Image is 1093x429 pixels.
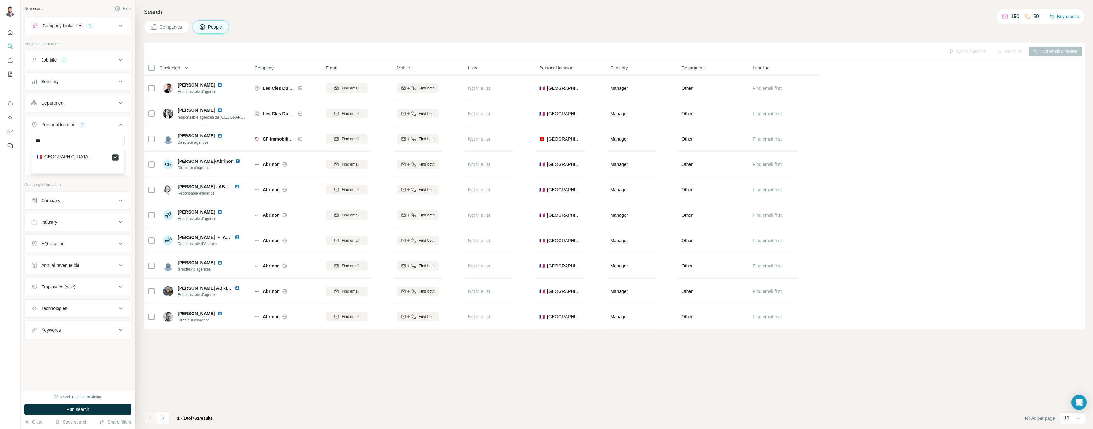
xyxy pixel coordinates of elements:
[255,86,260,91] img: Logo of Les Cles Du Soleil Lcds
[178,107,215,113] span: [PERSON_NAME]
[263,263,279,269] span: Abrinor
[25,74,131,89] button: Seniority
[178,310,215,317] span: [PERSON_NAME]
[682,237,693,244] span: Other
[178,82,215,88] span: [PERSON_NAME]
[217,82,222,88] img: LinkedIn logo
[5,55,15,66] button: Enrich CSV
[235,159,240,164] img: LinkedIn logo
[160,24,183,30] span: Companies
[326,185,368,195] button: Find email
[539,288,545,294] span: 🇫🇷
[539,65,573,71] span: Personal location
[217,260,222,265] img: LinkedIn logo
[539,85,545,91] span: 🇫🇷
[178,165,248,171] span: Directeur d'agence
[25,52,131,68] button: Job title1
[753,263,782,268] span: Find email first
[163,210,173,220] img: Avatar
[397,210,439,220] button: Find both
[547,110,581,117] span: [GEOGRAPHIC_DATA]
[682,313,693,320] span: Other
[79,122,86,128] div: 1
[178,286,261,291] span: [PERSON_NAME] ABRINOR Immobilier
[342,314,359,320] span: Find email
[41,262,79,268] div: Annual revenue ($)
[610,213,628,218] span: Manager
[397,185,439,195] button: Find both
[326,83,368,93] button: Find email
[682,161,693,168] span: Other
[255,263,260,268] img: Logo of Abrinor
[547,187,581,193] span: [GEOGRAPHIC_DATA]
[1011,13,1019,20] p: 150
[342,187,359,193] span: Find email
[235,286,240,291] img: LinkedIn logo
[41,197,60,204] div: Company
[753,314,782,319] span: Find email first
[217,311,222,316] img: LinkedIn logo
[144,8,1085,16] h4: Search
[753,238,782,243] span: Find email first
[41,219,57,225] div: Industry
[163,286,173,296] img: Avatar
[41,241,64,247] div: HQ location
[192,416,200,421] span: 761
[25,18,131,33] button: Company lookalikes1
[5,140,15,151] button: Feedback
[753,136,782,142] span: Find email first
[539,263,545,269] span: 🇫🇷
[342,111,359,116] span: Find email
[217,108,222,113] img: LinkedIn logo
[1049,12,1079,21] button: Buy credits
[217,133,222,138] img: LinkedIn logo
[41,305,67,312] div: Technologies
[43,23,82,29] div: Company lookalikes
[178,89,230,95] span: Responsable d'agence
[5,112,15,123] button: Use Surfe API
[539,313,545,320] span: 🇫🇷
[255,65,274,71] span: Company
[397,65,410,71] span: Mobile
[163,312,173,322] img: Avatar
[263,161,279,168] span: Abrinor
[419,111,435,116] span: Find both
[419,212,435,218] span: Find both
[610,289,628,294] span: Manager
[178,260,215,266] span: [PERSON_NAME]
[547,288,581,294] span: [GEOGRAPHIC_DATA]
[610,314,628,319] span: Manager
[24,419,43,425] button: Clear
[163,109,173,119] img: Avatar
[610,263,628,268] span: Manager
[255,289,260,294] img: Logo of Abrinor
[539,110,545,117] span: 🇫🇷
[419,288,435,294] span: Find both
[682,187,693,193] span: Other
[547,136,581,142] span: [GEOGRAPHIC_DATA]
[25,301,131,316] button: Technologies
[397,109,439,118] button: Find both
[263,187,279,193] span: Abrinor
[326,160,368,169] button: Find email
[24,182,131,188] p: Company information
[25,258,131,273] button: Annual revenue ($)
[326,261,368,271] button: Find email
[610,136,628,142] span: Manager
[753,86,782,91] span: Find email first
[419,162,435,167] span: Find both
[397,312,439,321] button: Find both
[539,237,545,244] span: 🇫🇷
[25,279,131,294] button: Employees (size)
[468,86,490,91] span: Not in a list
[468,162,490,167] span: Not in a list
[397,261,439,271] button: Find both
[255,314,260,319] img: Logo of Abrinor
[547,161,581,168] span: [GEOGRAPHIC_DATA]
[682,263,693,269] span: Other
[547,85,581,91] span: [GEOGRAPHIC_DATA]
[163,159,173,169] div: CH
[178,184,239,189] span: [PERSON_NAME] . ABRINOR
[539,136,545,142] span: 🇨🇭
[468,238,490,243] span: Not in a list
